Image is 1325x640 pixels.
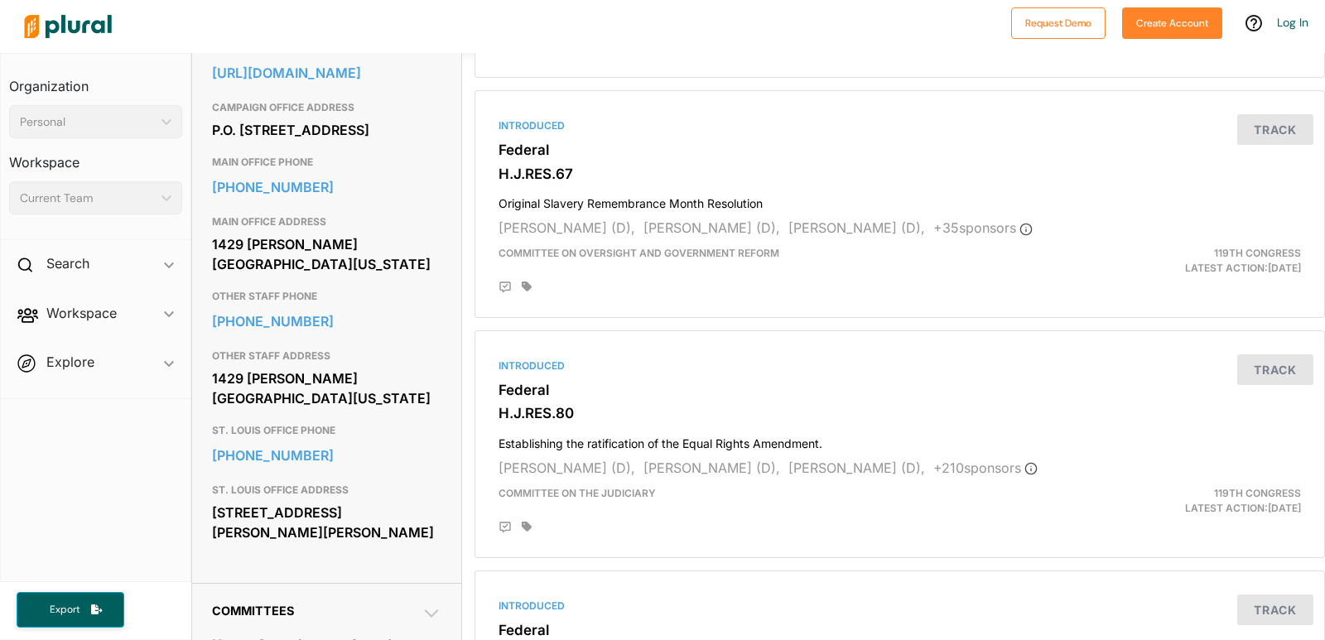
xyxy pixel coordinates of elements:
div: Latest Action: [DATE] [1038,246,1313,276]
h4: Establishing the ratification of the Equal Rights Amendment. [499,429,1301,451]
h3: Federal [499,382,1301,398]
div: P.O. [STREET_ADDRESS] [212,118,441,142]
button: Export [17,592,124,628]
h3: Federal [499,622,1301,638]
h3: Organization [9,62,182,99]
div: 1429 [PERSON_NAME][GEOGRAPHIC_DATA][US_STATE] [212,366,441,411]
span: [PERSON_NAME] (D), [788,219,925,236]
span: Committee on the Judiciary [499,487,656,499]
div: Add Position Statement [499,521,512,534]
h3: H.J.RES.67 [499,166,1301,182]
h3: ST. LOUIS OFFICE ADDRESS [212,480,441,500]
button: Track [1237,114,1313,145]
span: [PERSON_NAME] (D), [788,460,925,476]
h3: ST. LOUIS OFFICE PHONE [212,421,441,440]
button: Track [1237,594,1313,625]
a: [PHONE_NUMBER] [212,309,441,334]
div: Latest Action: [DATE] [1038,486,1313,516]
div: Introduced [499,118,1301,133]
h3: Federal [499,142,1301,158]
div: 1429 [PERSON_NAME][GEOGRAPHIC_DATA][US_STATE] [212,232,441,277]
span: 119th Congress [1214,487,1301,499]
div: Add Position Statement [499,281,512,294]
h3: Workspace [9,138,182,175]
h3: OTHER STAFF ADDRESS [212,346,441,366]
a: Create Account [1122,13,1222,31]
a: [PHONE_NUMBER] [212,443,441,468]
h3: H.J.RES.80 [499,405,1301,421]
h3: MAIN OFFICE ADDRESS [212,212,441,232]
span: 119th Congress [1214,247,1301,259]
div: Introduced [499,599,1301,614]
span: [PERSON_NAME] (D), [499,219,635,236]
span: Export [38,603,91,617]
span: Committees [212,604,294,618]
div: Current Team [20,190,155,207]
button: Request Demo [1011,7,1106,39]
h2: Search [46,254,89,272]
span: + 35 sponsor s [933,219,1033,236]
div: Introduced [499,358,1301,373]
div: Add tags [522,281,532,292]
div: Personal [20,113,155,131]
div: [STREET_ADDRESS][PERSON_NAME][PERSON_NAME] [212,500,441,545]
h3: CAMPAIGN OFFICE ADDRESS [212,98,441,118]
a: [PHONE_NUMBER] [212,175,441,200]
span: [PERSON_NAME] (D), [643,219,780,236]
span: Committee on Oversight and Government Reform [499,247,779,259]
div: Add tags [522,521,532,532]
span: [PERSON_NAME] (D), [643,460,780,476]
h3: OTHER STAFF PHONE [212,286,441,306]
button: Create Account [1122,7,1222,39]
a: Log In [1277,15,1308,30]
a: Request Demo [1011,13,1106,31]
h4: Original Slavery Remembrance Month Resolution [499,189,1301,211]
h3: MAIN OFFICE PHONE [212,152,441,172]
span: + 210 sponsor s [933,460,1038,476]
span: [PERSON_NAME] (D), [499,460,635,476]
a: [URL][DOMAIN_NAME] [212,60,441,85]
button: Track [1237,354,1313,385]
